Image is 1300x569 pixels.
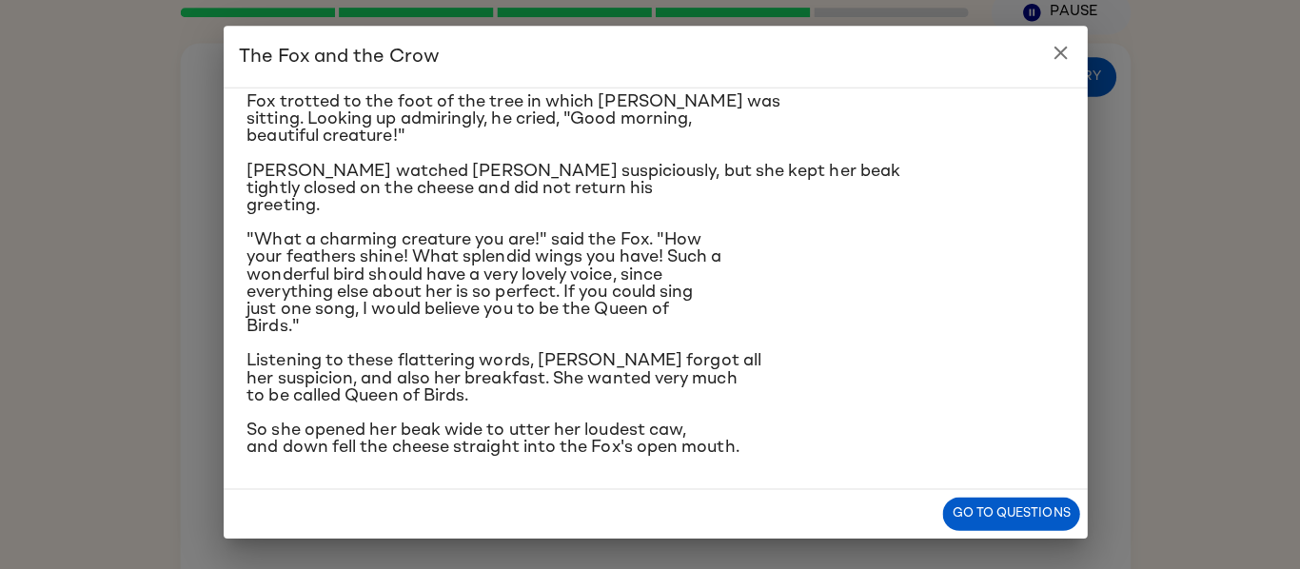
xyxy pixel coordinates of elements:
span: Listening to these flattering words, [PERSON_NAME] forgot all her suspicion, and also her breakfa... [245,354,755,405]
span: So she opened her beak wide to utter her loudest caw, and down fell the cheese straight into the ... [245,422,733,457]
span: "What a charming creature you are!" said the Fox. "How your feathers shine! What splendid wings y... [245,234,716,337]
button: Go to questions [935,498,1071,531]
span: Fox trotted to the foot of the tree in which [PERSON_NAME] was sitting. Looking up admiringly, he... [245,97,774,148]
button: close [1033,38,1071,76]
h2: The Fox and the Crow [222,30,1078,91]
span: [PERSON_NAME] watched [PERSON_NAME] suspiciously, but she kept her beak tightly closed on the che... [245,166,893,217]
